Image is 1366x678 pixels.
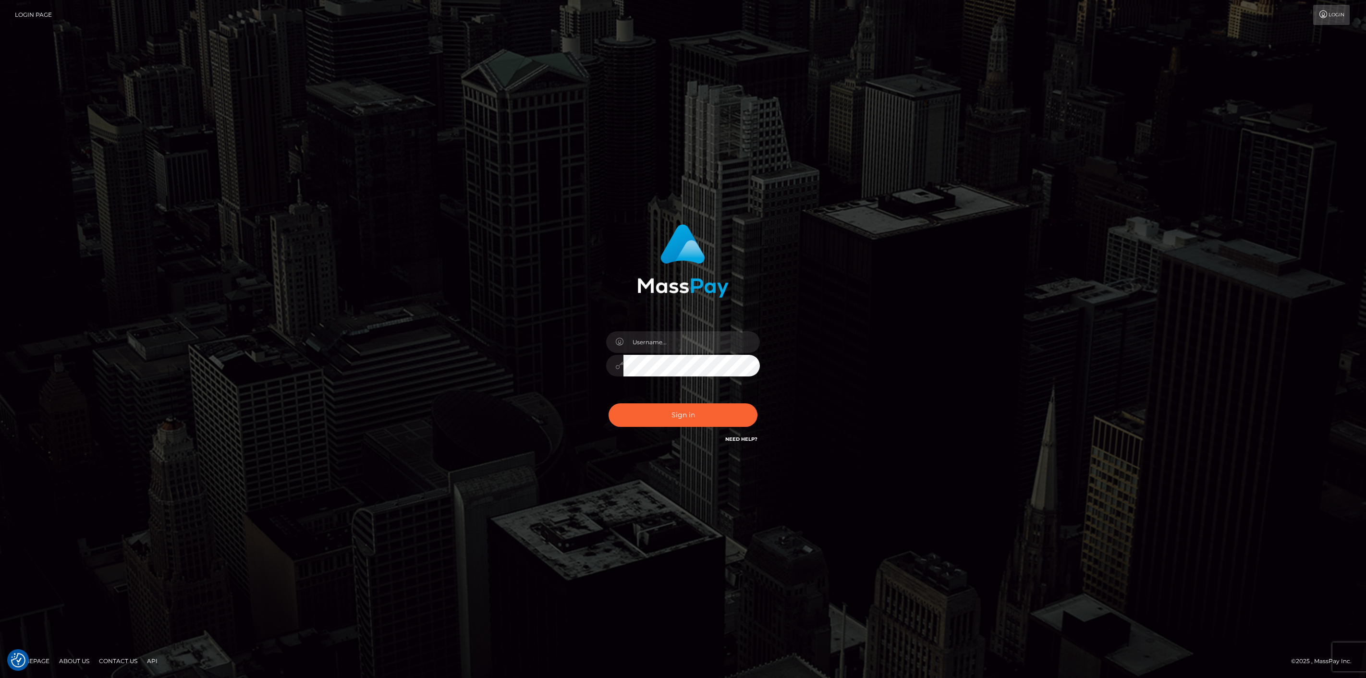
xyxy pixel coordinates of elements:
[11,653,25,667] img: Revisit consent button
[95,654,141,668] a: Contact Us
[1291,656,1359,666] div: © 2025 , MassPay Inc.
[609,403,757,427] button: Sign in
[11,654,53,668] a: Homepage
[55,654,93,668] a: About Us
[15,5,52,25] a: Login Page
[143,654,161,668] a: API
[1313,5,1350,25] a: Login
[11,653,25,667] button: Consent Preferences
[623,331,760,353] input: Username...
[637,224,729,298] img: MassPay Login
[725,436,757,442] a: Need Help?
